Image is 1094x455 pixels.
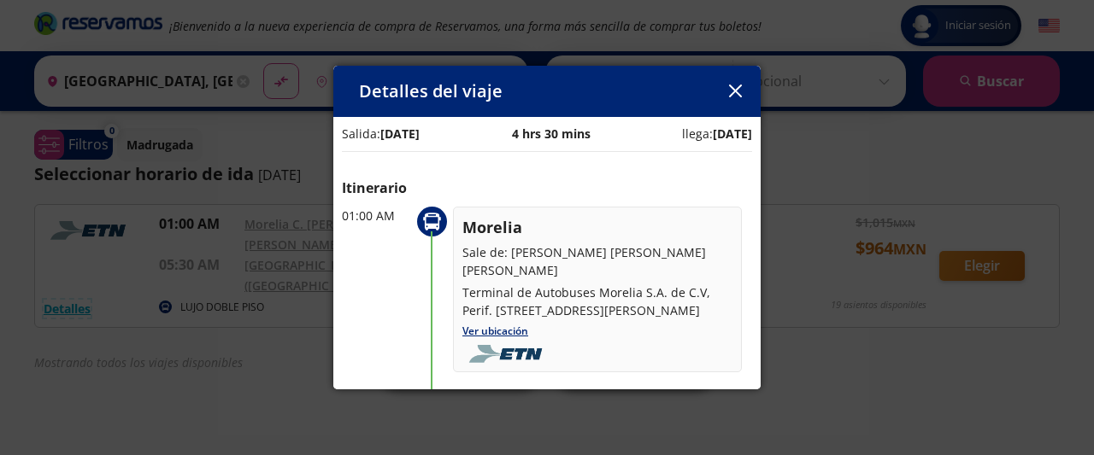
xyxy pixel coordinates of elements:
[462,324,528,338] a: Ver ubicación
[342,178,752,198] p: Itinerario
[682,125,752,143] p: llega:
[713,125,752,142] b: [DATE]
[380,125,420,142] b: [DATE]
[462,216,732,239] p: Morelia
[462,345,554,364] img: foobar2.png
[342,125,420,143] p: Salida:
[342,207,410,225] p: 01:00 AM
[512,125,591,143] p: 4 hrs 30 mins
[462,283,732,319] p: Terminal de Autobuses Morelia S.A. de C.V, Perif. [STREET_ADDRESS][PERSON_NAME]
[462,243,732,279] p: Sale de: [PERSON_NAME] [PERSON_NAME] [PERSON_NAME]
[359,79,503,104] p: Detalles del viaje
